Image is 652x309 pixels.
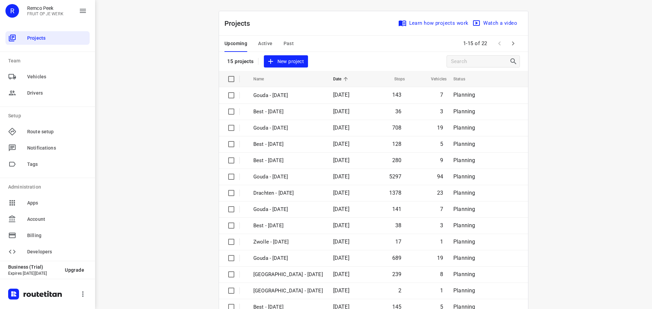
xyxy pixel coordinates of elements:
span: Planning [453,190,475,196]
button: New project [264,55,308,68]
span: 1378 [389,190,402,196]
span: [DATE] [333,238,349,245]
p: Administration [8,184,90,191]
span: Status [453,75,474,83]
p: Team [8,57,90,64]
span: 8 [440,271,443,277]
span: 1-15 of 22 [460,36,490,51]
div: Notifications [5,141,90,155]
span: [DATE] [333,124,349,131]
span: Planning [453,222,475,229]
span: Planning [453,173,475,180]
p: Expires [DATE][DATE] [8,271,59,276]
span: 17 [395,238,401,245]
span: [DATE] [333,190,349,196]
p: 15 projects [227,58,254,64]
p: Zwolle - Thursday [253,271,323,278]
span: 94 [437,173,443,180]
span: New project [268,57,304,66]
span: [DATE] [333,92,349,98]
span: Upcoming [224,39,247,48]
span: Drivers [27,90,87,97]
span: 19 [437,255,443,261]
p: Antwerpen - Thursday [253,287,323,295]
span: 128 [392,141,402,147]
span: Vehicles [27,73,87,80]
span: Planning [453,287,475,294]
input: Search projects [451,56,509,67]
div: Developers [5,245,90,258]
span: Name [253,75,273,83]
span: Billing [27,232,87,239]
span: Planning [453,141,475,147]
p: Best - Friday [253,222,323,230]
span: 1 [440,238,443,245]
p: Gouda - Friday [253,92,323,99]
span: Developers [27,248,87,255]
p: Best - Friday [253,108,323,116]
span: [DATE] [333,287,349,294]
p: Setup [8,112,90,119]
span: 280 [392,157,402,163]
div: Apps [5,196,90,210]
span: Vehicles [422,75,447,83]
div: Search [509,57,520,65]
div: Vehicles [5,70,90,83]
span: [DATE] [333,108,349,115]
span: 5 [440,141,443,147]
span: 2 [398,287,401,294]
span: Planning [453,124,475,131]
span: Tags [27,161,87,168]
span: Planning [453,206,475,212]
div: Account [5,212,90,226]
span: Planning [453,108,475,115]
p: Business (Trial) [8,264,59,270]
span: 9 [440,157,443,163]
span: 1 [440,287,443,294]
p: FRUIT OP JE WERK [27,12,64,16]
p: Gouda - Friday [253,206,323,213]
span: Account [27,216,87,223]
span: 708 [392,124,402,131]
span: Planning [453,271,475,277]
div: Route setup [5,125,90,138]
div: Drivers [5,86,90,100]
span: 19 [437,124,443,131]
span: [DATE] [333,255,349,261]
span: 3 [440,222,443,229]
span: Stops [385,75,405,83]
span: [DATE] [333,173,349,180]
span: 3 [440,108,443,115]
span: 7 [440,206,443,212]
p: Gouda - Thursday [253,124,323,132]
span: Route setup [27,128,87,135]
p: Projects [224,18,256,28]
span: [DATE] [333,141,349,147]
span: Planning [453,238,475,245]
span: 36 [395,108,401,115]
p: Gouda - Thursday [253,254,323,262]
span: [DATE] [333,206,349,212]
span: Planning [453,157,475,163]
span: Planning [453,92,475,98]
span: Projects [27,35,87,42]
span: 141 [392,206,402,212]
p: Drachten - Monday [253,189,323,197]
span: Date [333,75,350,83]
div: R [5,4,19,18]
p: Best - Tuesday [253,157,323,165]
p: Remco Peek [27,5,64,11]
div: Tags [5,157,90,171]
span: 5297 [389,173,402,180]
p: Gouda - Monday [253,173,323,181]
span: Active [258,39,272,48]
span: [DATE] [333,157,349,163]
p: Zwolle - Friday [253,238,323,246]
span: 7 [440,92,443,98]
span: [DATE] [333,222,349,229]
span: Previous Page [493,37,506,50]
div: Billing [5,229,90,242]
span: Planning [453,255,475,261]
span: Upgrade [65,267,84,273]
span: Next Page [506,37,520,50]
